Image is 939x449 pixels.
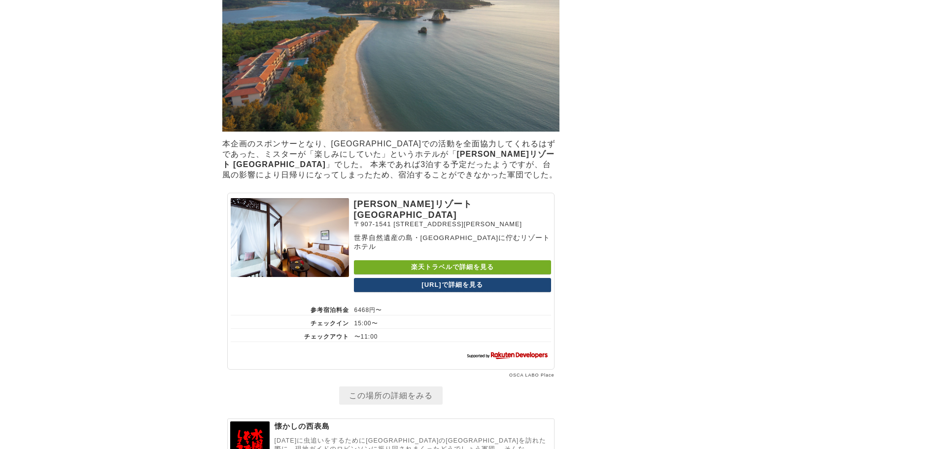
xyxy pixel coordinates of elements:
[339,386,443,405] a: この場所の詳細をみる
[354,260,551,275] a: 楽天トラベルで詳細を見る
[275,421,552,432] p: 懐かしの西表島
[465,349,551,360] img: 楽天ウェブサービスセンター
[349,315,551,328] td: 15:00〜
[222,137,559,183] p: 本企画のスポンサーとなり、[GEOGRAPHIC_DATA]での活動を全面協力してくれるはずであった、ミスターが「楽しみにしていた」というホテルが「 」でした。 本来であれば3泊する予定だったよ...
[509,373,555,378] a: OSCA LABO Place
[354,198,551,220] p: [PERSON_NAME]リゾート [GEOGRAPHIC_DATA]
[349,328,551,342] td: 〜11:00
[231,198,349,277] img: 星野リゾート 西表島ホテル
[354,278,551,292] a: [URL]で詳細を見る
[231,302,349,315] th: 参考宿泊料金
[393,220,522,228] span: [STREET_ADDRESS][PERSON_NAME]
[354,234,551,251] p: 世界自然遺産の島・[GEOGRAPHIC_DATA]に佇むリゾートホテル
[222,150,555,169] strong: [PERSON_NAME]リゾート [GEOGRAPHIC_DATA]
[231,315,349,328] th: チェックイン
[349,302,551,315] td: 6468円〜
[231,328,349,342] th: チェックアウト
[354,220,391,228] span: 〒907-1541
